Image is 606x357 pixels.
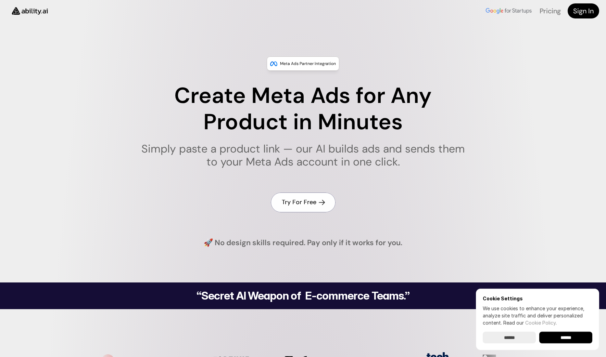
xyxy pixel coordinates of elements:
[271,193,336,212] a: Try For Free
[280,60,336,67] p: Meta Ads Partner Integration
[179,290,427,301] h2: “Secret AI Weapon of E-commerce Teams.”
[137,83,469,135] h1: Create Meta Ads for Any Product in Minutes
[540,6,561,15] a: Pricing
[483,305,592,326] p: We use cookies to enhance your experience, analyze site traffic and deliver personalized content.
[503,320,557,326] span: Read our .
[282,198,316,207] h4: Try For Free
[525,320,556,326] a: Cookie Policy
[573,6,594,16] h4: Sign In
[568,3,599,18] a: Sign In
[137,142,469,169] h1: Simply paste a product link — our AI builds ads and sends them to your Meta Ads account in one cl...
[204,238,402,248] h4: 🚀 No design skills required. Pay only if it works for you.
[483,295,592,301] h6: Cookie Settings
